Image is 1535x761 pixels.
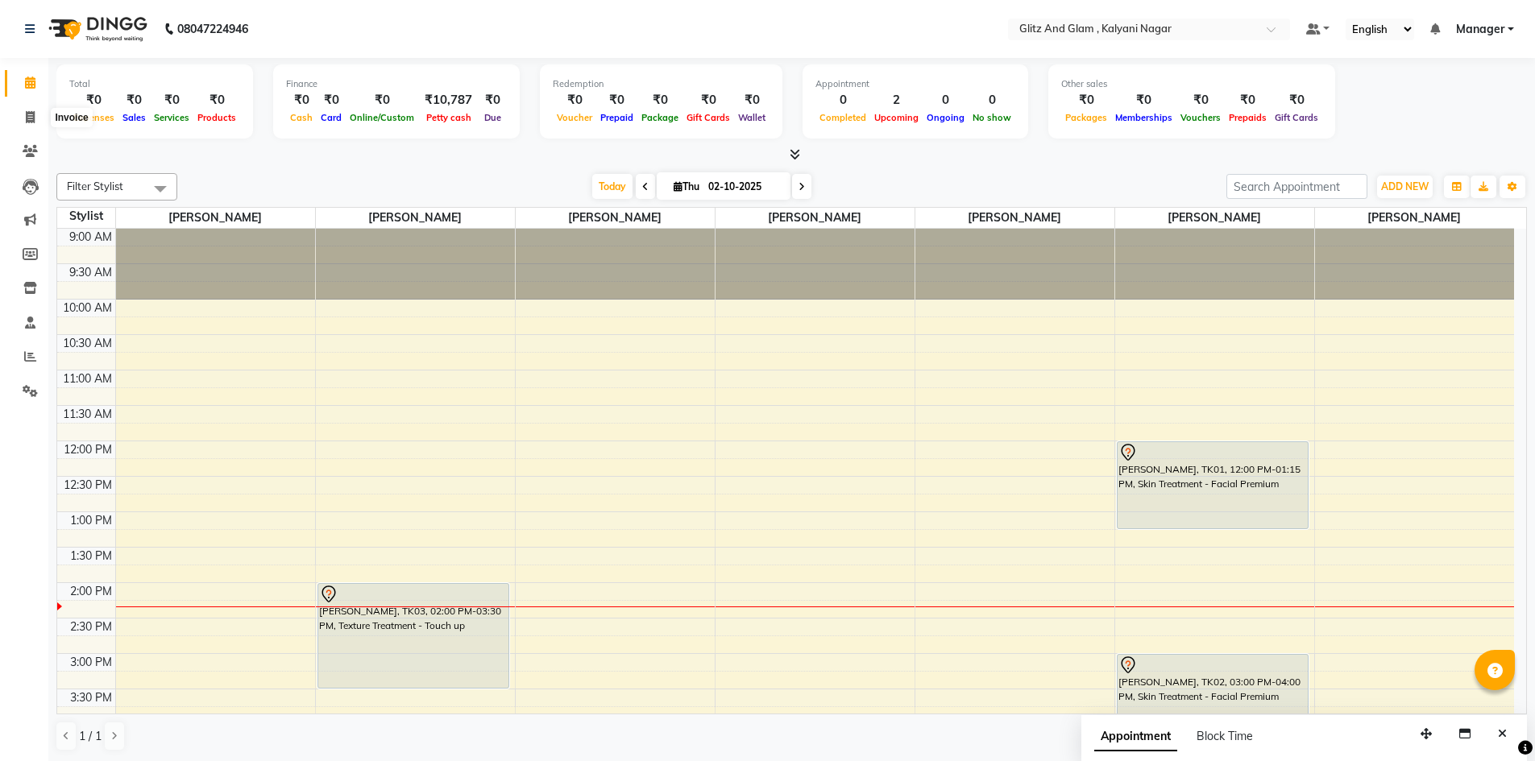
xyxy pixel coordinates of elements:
[637,112,682,123] span: Package
[177,6,248,52] b: 08047224946
[346,91,418,110] div: ₹0
[553,112,596,123] span: Voucher
[286,77,507,91] div: Finance
[60,370,115,387] div: 11:00 AM
[1315,208,1515,228] span: [PERSON_NAME]
[318,584,509,688] div: [PERSON_NAME], TK03, 02:00 PM-03:30 PM, Texture Treatment - Touch up
[193,112,240,123] span: Products
[67,654,115,671] div: 3:00 PM
[60,335,115,352] div: 10:30 AM
[57,208,115,225] div: Stylist
[815,112,870,123] span: Completed
[553,77,770,91] div: Redemption
[703,175,784,199] input: 2025-10-02
[150,112,193,123] span: Services
[317,91,346,110] div: ₹0
[422,112,475,123] span: Petty cash
[1271,91,1322,110] div: ₹0
[286,91,317,110] div: ₹0
[118,91,150,110] div: ₹0
[734,91,770,110] div: ₹0
[1456,21,1504,38] span: Manager
[923,112,969,123] span: Ongoing
[1226,174,1367,199] input: Search Appointment
[41,6,151,52] img: logo
[815,77,1015,91] div: Appointment
[969,91,1015,110] div: 0
[1061,77,1322,91] div: Other sales
[553,91,596,110] div: ₹0
[1061,91,1111,110] div: ₹0
[193,91,240,110] div: ₹0
[1225,91,1271,110] div: ₹0
[1176,91,1225,110] div: ₹0
[69,77,240,91] div: Total
[1176,112,1225,123] span: Vouchers
[1197,729,1253,743] span: Block Time
[734,112,770,123] span: Wallet
[60,477,115,494] div: 12:30 PM
[516,208,715,228] span: [PERSON_NAME]
[317,112,346,123] span: Card
[637,91,682,110] div: ₹0
[1118,442,1309,528] div: [PERSON_NAME], TK01, 12:00 PM-01:15 PM, Skin Treatment - Facial Premium
[716,208,915,228] span: [PERSON_NAME]
[1377,176,1433,198] button: ADD NEW
[67,618,115,635] div: 2:30 PM
[480,112,505,123] span: Due
[670,180,703,192] span: Thu
[596,112,637,123] span: Prepaid
[69,91,118,110] div: ₹0
[1118,655,1309,723] div: [PERSON_NAME], TK02, 03:00 PM-04:00 PM, Skin Treatment - Facial Premium
[479,91,507,110] div: ₹0
[60,300,115,316] div: 10:00 AM
[286,112,317,123] span: Cash
[1111,112,1176,123] span: Memberships
[870,91,923,110] div: 2
[150,91,193,110] div: ₹0
[969,112,1015,123] span: No show
[1115,208,1314,228] span: [PERSON_NAME]
[1381,180,1429,192] span: ADD NEW
[1111,91,1176,110] div: ₹0
[418,91,479,110] div: ₹10,787
[66,229,115,246] div: 9:00 AM
[346,112,418,123] span: Online/Custom
[1061,112,1111,123] span: Packages
[1271,112,1322,123] span: Gift Cards
[60,441,115,458] div: 12:00 PM
[116,208,315,228] span: [PERSON_NAME]
[815,91,870,110] div: 0
[67,180,123,192] span: Filter Stylist
[592,174,633,199] span: Today
[118,112,150,123] span: Sales
[66,264,115,281] div: 9:30 AM
[596,91,637,110] div: ₹0
[1467,697,1519,745] iframe: chat widget
[67,583,115,600] div: 2:00 PM
[51,108,92,127] div: Invoice
[915,208,1114,228] span: [PERSON_NAME]
[79,728,102,745] span: 1 / 1
[316,208,515,228] span: [PERSON_NAME]
[67,512,115,529] div: 1:00 PM
[1094,722,1177,751] span: Appointment
[870,112,923,123] span: Upcoming
[682,112,734,123] span: Gift Cards
[67,689,115,706] div: 3:30 PM
[923,91,969,110] div: 0
[60,406,115,423] div: 11:30 AM
[1225,112,1271,123] span: Prepaids
[67,548,115,565] div: 1:30 PM
[682,91,734,110] div: ₹0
